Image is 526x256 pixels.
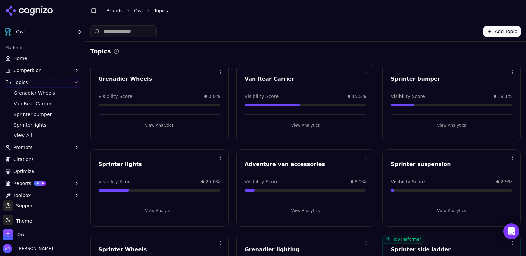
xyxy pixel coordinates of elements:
[3,142,82,153] button: Prompts
[245,246,366,254] div: Grenadier lighting
[245,160,366,168] div: Adventure van accessories
[13,180,31,187] span: Reports
[106,8,123,13] a: Brands
[34,181,46,186] span: BETA
[14,111,71,118] span: Sprinter bumper
[11,99,74,108] a: Van Rear Carrier
[99,246,220,254] div: Sprinter Wheels
[503,223,519,239] div: Open Intercom Messenger
[355,178,366,185] span: 8.2%
[14,122,71,128] span: Sprinter lights
[3,27,13,37] img: Owl
[245,120,366,130] button: View Analytics
[208,93,220,100] span: 0.0%
[3,154,82,165] a: Citations
[391,75,512,83] div: Sprinter bumper
[205,178,220,185] span: 25.0%
[13,168,34,175] span: Optimize
[11,120,74,129] a: Sprinter lights
[13,218,32,224] span: Theme
[90,47,111,56] h2: Topics
[13,156,34,163] span: Citations
[3,178,82,189] button: ReportsBETA
[13,144,33,151] span: Prompts
[391,120,512,130] button: View Analytics
[391,93,425,100] span: Visibility Score
[352,93,366,100] span: 45.5%
[14,79,28,86] span: Topics
[11,88,74,98] a: Grenadier Wheels
[3,229,25,240] button: Open organization switcher
[500,178,512,185] span: 2.9%
[99,178,132,185] span: Visibility Score
[3,166,82,177] a: Optimize
[99,205,220,216] button: View Analytics
[383,235,424,244] span: Top Performer
[13,192,31,199] span: Toolbox
[99,120,220,130] button: View Analytics
[391,246,512,254] div: Sprinter side ladder
[391,205,512,216] button: View Analytics
[245,178,279,185] span: Visibility Score
[3,244,53,253] button: Open user button
[14,100,71,107] span: Van Rear Carrier
[3,43,82,53] div: Platform
[3,77,82,88] button: Topics
[3,244,12,253] img: Adam Raper
[245,75,366,83] div: Van Rear Carrier
[3,190,82,201] button: Toolbox
[391,178,425,185] span: Visibility Score
[3,229,13,240] img: Owl
[16,29,74,35] span: Owl
[15,246,53,252] span: [PERSON_NAME]
[13,202,34,209] span: Support
[99,75,220,83] div: Grenadier Wheels
[134,7,143,14] a: Owl
[391,160,512,168] div: Sprinter suspension
[13,67,42,74] span: Competition
[3,65,82,76] button: Competition
[14,132,71,139] span: View All
[498,93,512,100] span: 19.1%
[14,90,71,96] span: Grenadier Wheels
[11,131,74,140] a: View All
[11,110,74,119] a: Sprinter bumper
[17,232,25,238] span: Owl
[13,55,27,62] span: Home
[483,26,521,37] button: Add Topic
[106,7,507,14] nav: breadcrumb
[245,205,366,216] button: View Analytics
[99,160,220,168] div: Sprinter lights
[245,93,279,100] span: Visibility Score
[154,7,168,14] span: Topics
[3,53,82,64] a: Home
[99,93,132,100] span: Visibility Score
